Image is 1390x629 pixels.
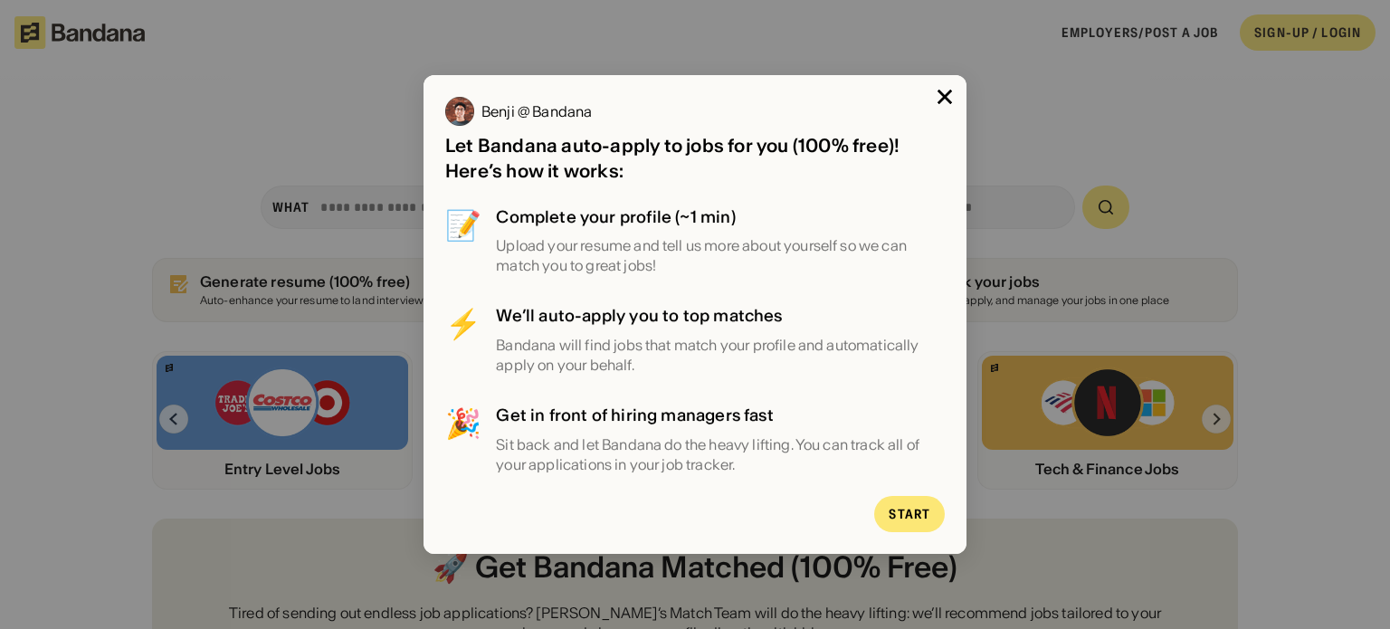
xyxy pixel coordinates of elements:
[496,235,945,276] div: Upload your resume and tell us more about yourself so we can match you to great jobs!
[496,305,945,328] div: We’ll auto-apply you to top matches
[481,104,592,119] div: Benji @ Bandana
[445,133,945,184] div: Let Bandana auto-apply to jobs for you (100% free)! Here’s how it works:
[496,205,945,228] div: Complete your profile (~1 min)
[445,97,474,126] img: Benji @ Bandana
[445,404,481,474] div: 🎉
[496,404,945,426] div: Get in front of hiring managers fast
[445,305,481,376] div: ⚡️
[496,434,945,475] div: Sit back and let Bandana do the heavy lifting. You can track all of your applications in your job...
[496,335,945,376] div: Bandana will find jobs that match your profile and automatically apply on your behalf.
[445,205,481,276] div: 📝
[889,508,930,520] div: Start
